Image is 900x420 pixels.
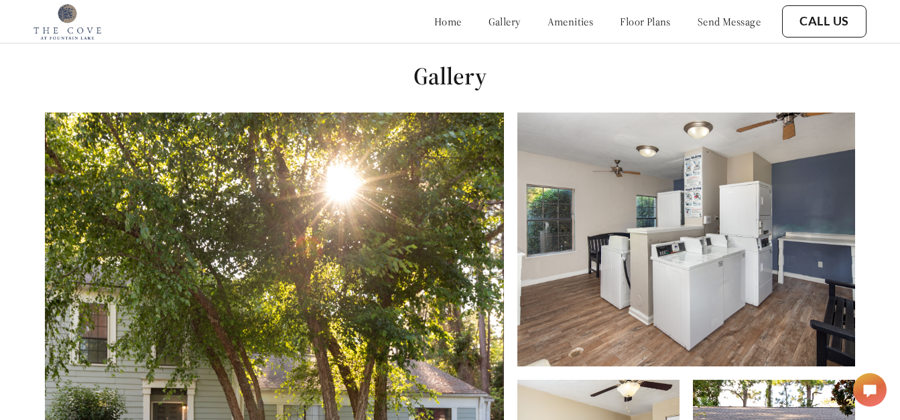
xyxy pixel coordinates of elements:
[517,113,855,366] img: Alt text
[799,14,849,29] a: Call Us
[698,15,761,28] a: send message
[489,15,521,28] a: gallery
[782,5,866,38] button: Call Us
[34,3,101,40] img: cove_at_fountain_lake_logo.png
[434,15,462,28] a: home
[548,15,594,28] a: amenities
[620,15,671,28] a: floor plans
